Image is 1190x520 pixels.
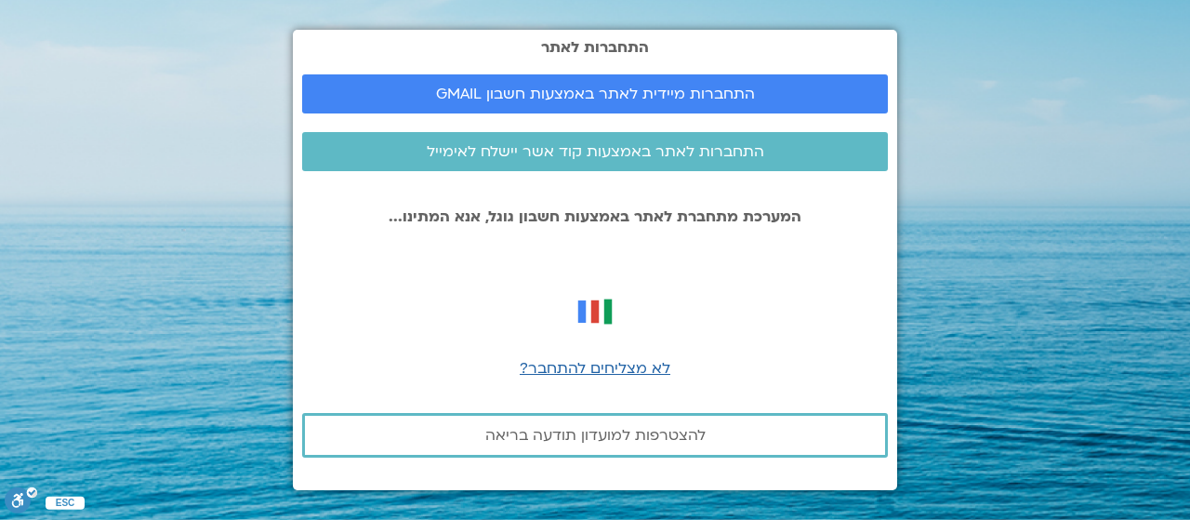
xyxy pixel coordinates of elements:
a: לא מצליחים להתחבר? [520,358,670,379]
span: להצטרפות למועדון תודעה בריאה [485,427,706,444]
h2: התחברות לאתר [302,39,888,56]
span: התחברות מיידית לאתר באמצעות חשבון GMAIL [436,86,755,102]
a: התחברות מיידית לאתר באמצעות חשבון GMAIL [302,74,888,113]
a: להצטרפות למועדון תודעה בריאה [302,413,888,458]
p: המערכת מתחברת לאתר באמצעות חשבון גוגל, אנא המתינו... [302,208,888,225]
span: התחברות לאתר באמצעות קוד אשר יישלח לאימייל [427,143,764,160]
a: התחברות לאתר באמצעות קוד אשר יישלח לאימייל [302,132,888,171]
